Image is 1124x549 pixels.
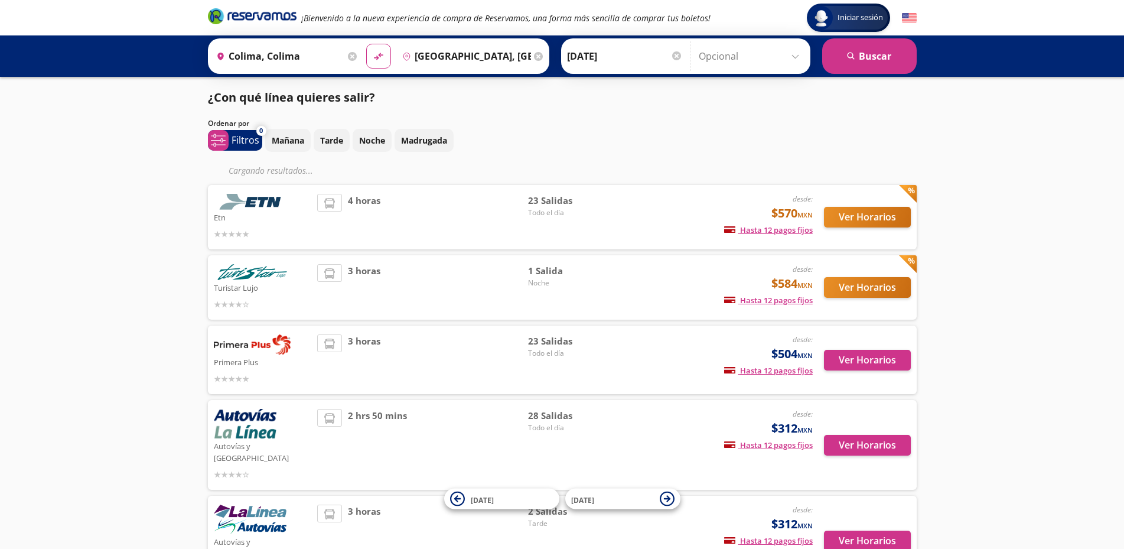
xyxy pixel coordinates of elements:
span: Todo el día [528,423,611,433]
span: 23 Salidas [528,194,611,207]
em: Cargando resultados ... [229,165,313,176]
p: Noche [359,134,385,147]
button: Ver Horarios [824,277,911,298]
p: Primera Plus [214,355,312,369]
em: desde: [793,264,813,274]
em: desde: [793,334,813,345]
em: desde: [793,505,813,515]
span: $584 [771,275,813,293]
p: Mañana [272,134,304,147]
input: Elegir Fecha [567,41,683,71]
p: Tarde [320,134,343,147]
span: Hasta 12 pagos fijos [724,225,813,235]
img: Turistar Lujo [214,264,291,280]
span: $312 [771,420,813,437]
span: Hasta 12 pagos fijos [724,365,813,376]
button: Ver Horarios [824,435,911,456]
p: Ordenar por [208,118,249,129]
small: MXN [797,281,813,290]
span: 3 horas [348,334,380,385]
span: 3 horas [348,264,380,311]
img: Primera Plus [214,334,291,355]
button: Mañana [265,129,311,152]
span: 4 horas [348,194,380,241]
button: [DATE] [565,489,680,509]
a: Brand Logo [208,7,297,28]
input: Opcional [699,41,804,71]
span: 2 Salidas [528,505,611,518]
span: Todo el día [528,207,611,218]
p: Turistar Lujo [214,280,312,294]
img: Autovías y La Línea [214,505,286,534]
span: [DATE] [471,495,494,505]
i: Brand Logo [208,7,297,25]
img: Etn [214,194,291,210]
span: 2 hrs 50 mins [348,409,407,481]
span: Todo el día [528,348,611,359]
button: Tarde [314,129,350,152]
span: Noche [528,278,611,288]
button: Madrugada [395,129,454,152]
span: $312 [771,515,813,533]
small: MXN [797,521,813,530]
span: $570 [771,204,813,222]
button: [DATE] [444,489,559,509]
span: Hasta 12 pagos fijos [724,440,813,450]
small: MXN [797,210,813,219]
span: 1 Salida [528,264,611,278]
input: Buscar Origen [211,41,345,71]
p: Autovías y [GEOGRAPHIC_DATA] [214,438,312,464]
img: Autovías y La Línea [214,409,276,438]
em: ¡Bienvenido a la nueva experiencia de compra de Reservamos, una forma más sencilla de comprar tus... [301,12,711,24]
button: English [902,11,917,25]
p: Filtros [232,133,259,147]
span: 0 [259,126,263,136]
button: Buscar [822,38,917,74]
span: 23 Salidas [528,334,611,348]
span: Iniciar sesión [833,12,888,24]
button: 0Filtros [208,130,262,151]
span: Hasta 12 pagos fijos [724,295,813,306]
span: 28 Salidas [528,409,611,423]
span: [DATE] [571,495,594,505]
small: MXN [797,351,813,360]
p: ¿Con qué línea quieres salir? [208,89,375,106]
p: Madrugada [401,134,447,147]
span: Tarde [528,518,611,529]
span: $504 [771,345,813,363]
button: Ver Horarios [824,350,911,371]
em: desde: [793,194,813,204]
button: Ver Horarios [824,207,911,228]
small: MXN [797,425,813,434]
em: desde: [793,409,813,419]
button: Noche [353,129,392,152]
span: Hasta 12 pagos fijos [724,535,813,546]
p: Etn [214,210,312,224]
input: Buscar Destino [398,41,531,71]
